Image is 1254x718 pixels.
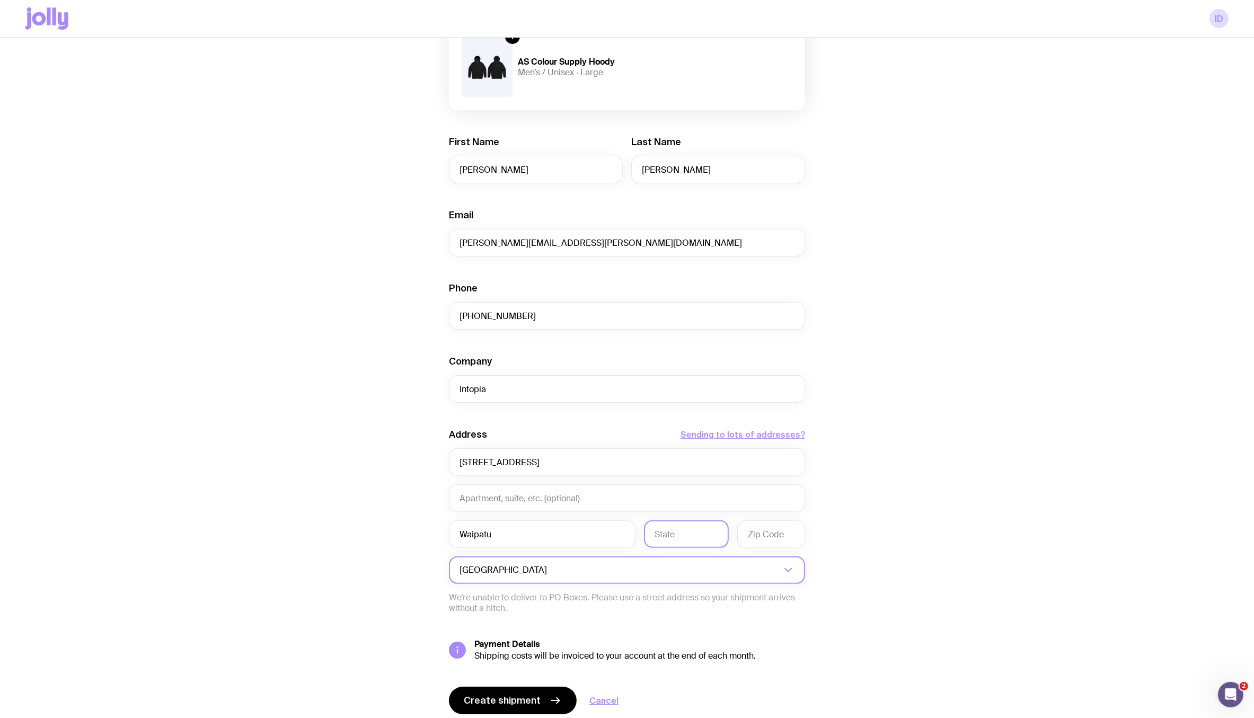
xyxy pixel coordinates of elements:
h5: Men’s / Unisex · Large [518,67,621,78]
label: Email [449,209,473,221]
p: We’re unable to deliver to PO Boxes. Please use a street address so your shipment arrives without... [449,592,805,614]
input: Zip Code [737,520,805,548]
input: Apartment, suite, etc. (optional) [449,484,805,512]
iframe: Intercom live chat [1218,682,1243,707]
h5: Payment Details [474,639,805,650]
input: Street Address [449,448,805,476]
label: First Name [449,136,499,148]
div: Search for option [449,556,805,584]
input: State [644,520,729,548]
span: Create shipment [464,694,541,707]
input: employee@company.com [449,229,805,256]
input: City [449,520,635,548]
span: 2 [1240,682,1248,690]
a: ID [1209,9,1229,28]
label: Address [449,428,487,441]
button: Sending to lots of addresses? [681,428,805,441]
a: Cancel [589,694,619,707]
input: Last Name [631,156,805,183]
div: Shipping costs will be invoiced to your account at the end of each month. [474,651,805,661]
label: Last Name [631,136,681,148]
input: 0400 123 456 [449,302,805,330]
input: Search for option [549,556,781,584]
span: [GEOGRAPHIC_DATA] [460,556,549,584]
button: Create shipment [449,687,577,714]
label: Company [449,355,492,368]
input: Company Name (optional) [449,375,805,403]
input: First Name [449,156,623,183]
h4: AS Colour Supply Hoody [518,57,621,67]
label: Phone [449,282,478,295]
